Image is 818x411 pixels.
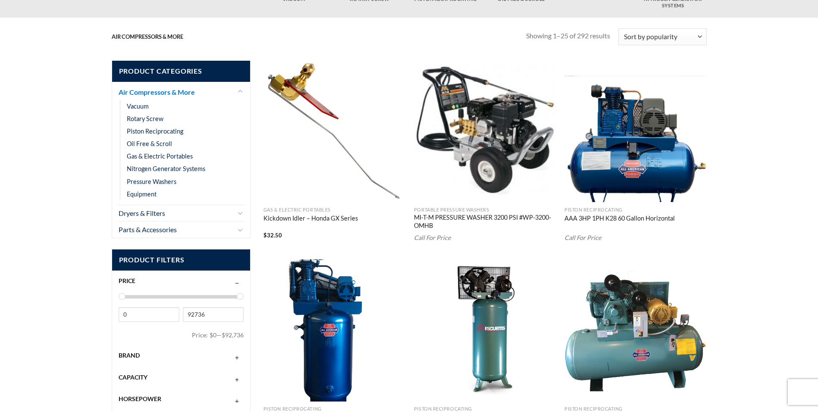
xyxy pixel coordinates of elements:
[127,175,176,188] a: Pressure Washers
[263,232,267,239] span: $
[564,207,707,213] p: Piston Reciprocating
[618,28,706,45] select: Shop order
[414,60,556,202] img: MI-T-M PRESSURE WASHER 3200 PSI #WP-3200-OMHB
[414,259,556,402] img: Curtis 5HP 60 Gallon CTS 1Phase Vertical SPL
[263,259,406,402] img: AAA 5HP 1PH K30 80 Gallon Vertical
[216,331,222,339] span: —
[119,307,179,322] input: Min price
[564,215,675,224] a: AAA 3HP 1PH K28 60 Gallon Horizontal
[263,207,406,213] p: Gas & Electric Portables
[183,307,244,322] input: Max price
[263,232,282,239] bdi: 32.50
[526,30,610,41] p: Showing 1–25 of 292 results
[119,395,161,402] span: Horsepower
[414,234,451,241] em: Call For Price
[263,215,358,224] a: Kickdown Idler – Honda GX Series
[119,277,135,284] span: Price
[414,207,556,213] p: Portable Pressure Washers
[127,150,193,162] a: Gas & Electric Portables
[127,125,183,137] a: Piston Reciprocating
[210,331,216,339] span: $0
[112,61,251,82] span: Product Categories
[119,205,235,221] a: Dryers & Filters
[564,259,707,402] img: Curtis 10HP 120 Gallon CA E71 3Phase Horizontal 208-460V
[112,249,251,271] span: Product Filters
[127,137,172,150] a: Oil Free & Scroll
[564,234,602,241] em: Call For Price
[119,352,140,359] span: Brand
[127,112,163,125] a: Rotary Screw
[192,328,210,342] span: Price:
[414,214,556,231] a: MI-T-M PRESSURE WASHER 3200 PSI #WP-3200-OMHB
[237,208,244,218] button: Toggle
[112,34,527,40] nav: Air Compressors & More
[222,331,244,339] span: $92,736
[127,100,149,112] a: Vacuum
[127,188,157,200] a: Equipment
[564,60,707,202] img: AAA 3HP 1PH K28 60 Gallon Horizontal
[119,84,235,100] a: Air Compressors & More
[119,221,235,238] a: Parts & Accessories
[237,224,244,235] button: Toggle
[263,60,406,202] img: Kickdown Idler - Honda GX Series
[119,374,147,381] span: Capacity
[237,87,244,97] button: Toggle
[127,162,205,175] a: Nitrogen Generator Systems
